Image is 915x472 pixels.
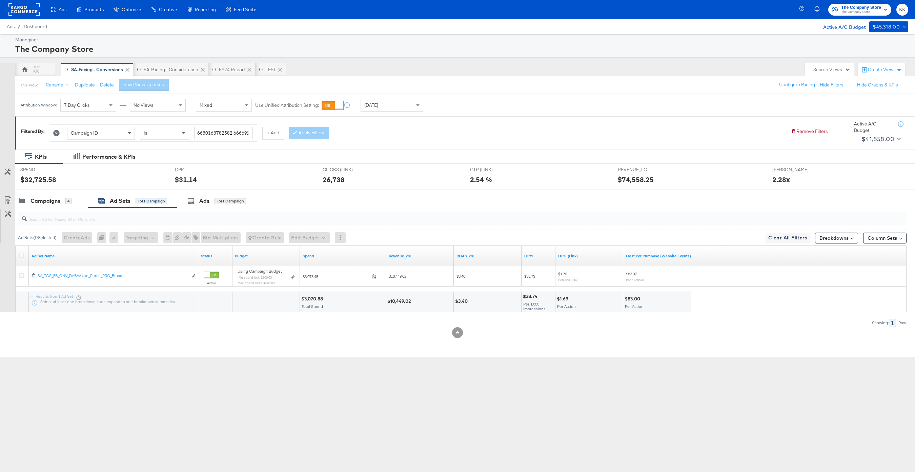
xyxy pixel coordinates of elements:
div: Active A/C Budget [854,121,891,133]
button: $41,858.00 [859,134,902,144]
div: 0 [97,232,109,243]
div: FY24 Report [219,66,245,73]
div: Ad Sets ( 0 Selected) [18,235,57,241]
div: $32,725.58 [20,175,56,184]
div: 26,738 [323,175,345,184]
div: SA-Pacing - Consideration [144,66,198,73]
div: $45,318.00 [873,23,900,31]
span: $3.40 [456,274,465,279]
button: Rename [41,79,76,91]
div: Drag to reorder tab [64,67,68,71]
div: Active A/C Budget [816,21,866,32]
div: $31.14 [175,175,197,184]
div: KPIs [35,153,47,161]
a: ROAS_281 [456,253,519,259]
div: Drag to reorder tab [212,67,216,71]
span: The Company Store [841,4,881,11]
span: Reporting [195,7,216,12]
a: SA_TCS_FB_CNV_DABAValue_Purch_PRO_Broad [38,273,188,280]
span: [DATE] [364,102,378,108]
div: Filtered By: [21,128,45,135]
span: Optimize [122,7,141,12]
a: Dashboard [24,24,47,29]
div: Drag to reorder tab [259,67,263,71]
span: Ads [59,7,66,12]
span: CTR (LINK) [470,166,521,173]
div: Managing: [15,37,907,43]
div: $38.74 [523,293,540,300]
div: This View: [20,82,38,88]
button: $45,318.00 [869,21,908,32]
div: $41,858.00 [861,134,894,144]
button: KK [896,4,908,16]
button: Remove Filters [791,128,828,135]
div: Performance & KPIs [82,153,136,161]
span: $38.73 [524,274,535,279]
div: SA_TCS_FB_CNV_DABAValue_Purch_PRO_Broad [38,273,188,278]
span: Using Campaign Budget [238,269,282,274]
div: for 1 Campaign [136,198,167,204]
input: Search Ad Set Name, ID or Objective [27,210,823,223]
div: 2.54 % [470,175,492,184]
span: Campaign ID [71,130,98,136]
a: Your Ad Set name. [32,253,196,259]
span: [PERSON_NAME] [772,166,823,173]
button: + Add [262,127,284,139]
button: Clear All Filters [766,233,810,243]
span: The Company Store [841,9,881,15]
span: Clear All Filters [768,234,807,242]
label: Use Unified Attribution Setting: [255,102,319,109]
button: Column Sets [863,233,907,243]
button: Hide Graphs & KPIs [857,82,898,88]
span: Is [144,130,147,136]
span: Per Action [625,304,644,309]
div: SA-Pacing - Conversions [71,66,123,73]
div: Showing: [872,320,889,325]
a: Shows the current budget of Ad Set. [235,253,297,259]
sub: Per Click (Link) [558,278,578,282]
span: $1.70 [558,271,567,276]
span: $83.07 [626,271,637,276]
span: No Views [134,102,154,108]
button: Duplicate [75,82,95,88]
button: Delete [100,82,114,88]
div: 2.28x [772,175,790,184]
div: $10,449.02 [387,298,413,304]
div: $3.40 [455,298,470,304]
div: Attribution Window: [20,103,57,107]
div: Create View [868,66,902,73]
sub: Per Purchase [626,278,644,282]
div: $1.69 [557,296,570,302]
div: 1 [889,319,896,327]
a: Shows the current state of your Ad Set. [201,253,229,259]
div: Ads [199,197,209,205]
span: $10,449.02 [389,274,406,279]
span: Creative [159,7,177,12]
span: Total Spend [302,304,323,309]
button: Breakdowns [815,233,858,243]
a: The total amount spent to date. [303,253,383,259]
span: Mixed [200,102,212,108]
span: CPM [175,166,226,173]
div: Search Views [813,66,850,73]
span: Feed Suite [234,7,256,12]
span: Ads [7,24,15,29]
button: The Company StoreThe Company Store [828,4,891,16]
a: The average cost for each purchase tracked by your Custom Audience pixel on your website after pe... [626,253,691,259]
span: Per Action [557,304,576,309]
button: Configure Pacing [774,79,820,91]
span: Per 1,000 Impressions [523,301,546,311]
span: CLICKS (LINK) [323,166,373,173]
div: $3,070.88 [301,296,325,302]
div: Row [898,320,907,325]
input: Enter a search term [194,127,253,139]
span: $3,073.45 [303,274,369,279]
div: KK [33,68,39,74]
button: Hide Filters [820,82,843,88]
div: $74,558.25 [618,175,654,184]
div: The Company Store [15,43,907,55]
span: SPEND [20,166,71,173]
div: $83.00 [625,296,642,302]
a: The average cost for each link click you've received from your ad. [558,253,621,259]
